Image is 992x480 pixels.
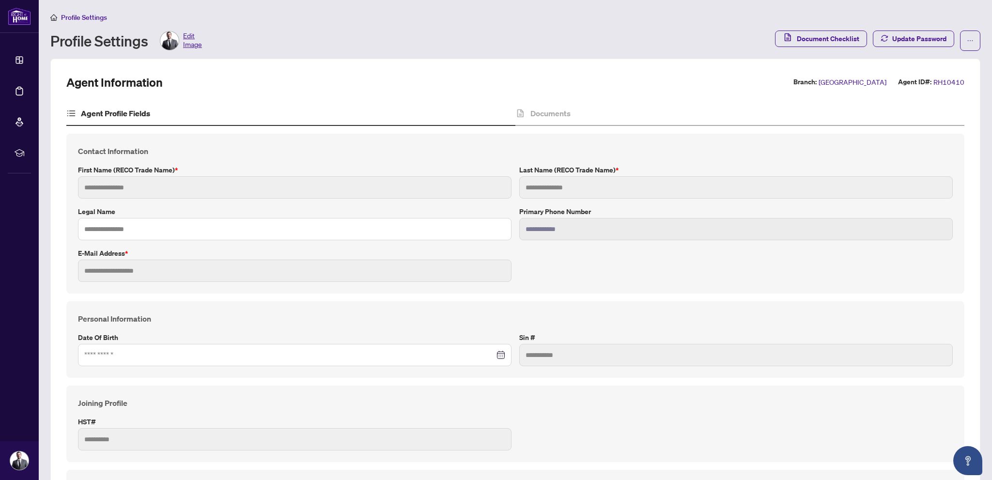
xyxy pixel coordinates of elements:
h4: Personal Information [78,313,953,325]
label: E-mail Address [78,248,511,259]
h4: Contact Information [78,145,953,157]
span: Edit Image [183,31,202,50]
label: HST# [78,417,511,427]
button: Open asap [953,446,982,475]
label: Sin # [519,332,953,343]
span: Profile Settings [61,13,107,22]
label: First Name (RECO Trade Name) [78,165,511,175]
div: Profile Settings [50,31,202,50]
span: ellipsis [967,37,974,44]
label: Primary Phone Number [519,206,953,217]
h2: Agent Information [66,75,163,90]
label: Agent ID#: [898,77,931,88]
button: Document Checklist [775,31,867,47]
label: Branch: [793,77,817,88]
h4: Joining Profile [78,397,953,409]
span: [GEOGRAPHIC_DATA] [819,77,886,88]
span: home [50,14,57,21]
label: Legal Name [78,206,511,217]
h4: Documents [530,108,571,119]
h4: Agent Profile Fields [81,108,150,119]
span: Document Checklist [797,31,859,46]
button: Update Password [873,31,954,47]
img: Profile Icon [160,31,179,50]
label: Last Name (RECO Trade Name) [519,165,953,175]
img: logo [8,7,31,25]
img: Profile Icon [10,451,29,470]
span: RH10410 [933,77,964,88]
span: Update Password [892,31,946,46]
label: Date of Birth [78,332,511,343]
